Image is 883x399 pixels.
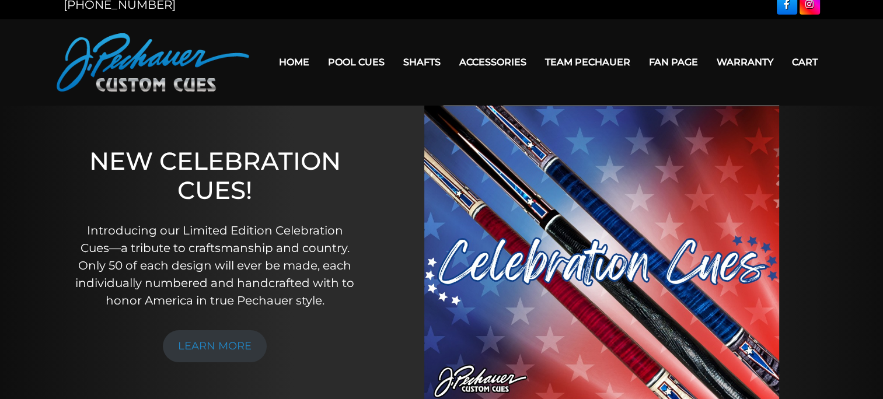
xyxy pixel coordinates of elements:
[270,47,319,77] a: Home
[783,47,827,77] a: Cart
[72,146,358,205] h1: NEW CELEBRATION CUES!
[319,47,394,77] a: Pool Cues
[707,47,783,77] a: Warranty
[72,222,358,309] p: Introducing our Limited Edition Celebration Cues—a tribute to craftsmanship and country. Only 50 ...
[536,47,640,77] a: Team Pechauer
[57,33,249,92] img: Pechauer Custom Cues
[394,47,450,77] a: Shafts
[163,330,267,362] a: LEARN MORE
[450,47,536,77] a: Accessories
[640,47,707,77] a: Fan Page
